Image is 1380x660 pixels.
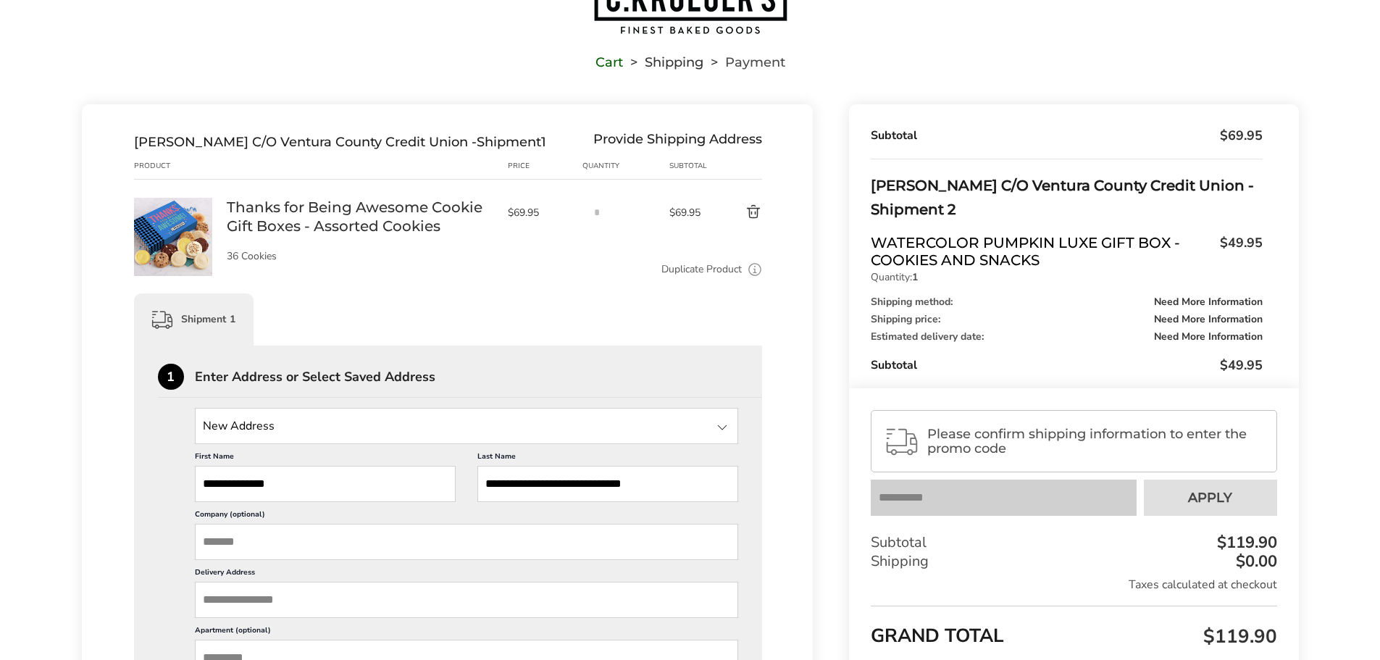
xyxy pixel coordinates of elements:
button: Apply [1144,480,1277,516]
label: Apartment (optional) [195,625,739,640]
input: Delivery Address [195,582,739,618]
a: Cart [595,57,623,67]
div: Enter Address or Select Saved Address [195,370,763,383]
span: Payment [725,57,785,67]
span: Please confirm shipping information to enter the promo code [927,427,1263,456]
label: First Name [195,451,456,466]
span: Apply [1188,491,1232,504]
label: Company (optional) [195,509,739,524]
strong: 1 [912,270,918,284]
input: Quantity input [582,198,611,227]
span: $49.95 [1220,356,1263,374]
span: $69.95 [1220,127,1263,144]
div: Estimated delivery date: [871,332,1262,342]
a: Thanks for Being Awesome Cookie Gift Boxes - Assorted Cookies [134,197,212,211]
span: Need More Information [1154,297,1263,307]
div: Shipment 1 [134,293,254,346]
li: Shipping [623,57,703,67]
span: $49.95 [1213,234,1263,265]
input: State [195,408,739,444]
span: $69.95 [669,206,711,220]
span: $69.95 [508,206,576,220]
input: Last Name [477,466,738,502]
p: Quantity: [871,272,1262,283]
div: 1 [158,364,184,390]
div: Price [508,160,583,172]
div: GRAND TOTAL [871,606,1276,653]
span: Need More Information [1154,314,1263,325]
span: [PERSON_NAME] C/O Ventura County Credit Union - [134,134,477,150]
div: Shipment 2 [871,174,1262,222]
div: Provide Shipping Address [593,134,762,150]
div: Subtotal [871,533,1276,552]
div: Quantity [582,160,669,172]
span: $119.90 [1200,624,1277,649]
div: $0.00 [1232,554,1277,569]
div: Shipping price: [871,314,1262,325]
div: Subtotal [871,127,1262,144]
div: Subtotal [871,356,1262,374]
p: 36 Cookies [227,251,493,262]
span: Watercolor Pumpkin Luxe Gift Box - Cookies and Snacks [871,234,1212,269]
img: Thanks for Being Awesome Cookie Gift Boxes - Assorted Cookies [134,198,212,276]
span: Need More Information [1154,332,1263,342]
a: Duplicate Product [661,262,742,277]
a: Thanks for Being Awesome Cookie Gift Boxes - Assorted Cookies [227,198,493,235]
div: Product [134,160,227,172]
a: Watercolor Pumpkin Luxe Gift Box - Cookies and Snacks$49.95 [871,234,1262,269]
button: Delete product [711,204,762,221]
label: Last Name [477,451,738,466]
label: Delivery Address [195,567,739,582]
div: Shipping method: [871,297,1262,307]
span: [PERSON_NAME] C/O Ventura County Credit Union - [871,177,1254,194]
div: $119.90 [1213,535,1277,551]
div: Shipping [871,552,1276,571]
div: Subtotal [669,160,711,172]
input: First Name [195,466,456,502]
span: 1 [541,134,546,150]
input: Company [195,524,739,560]
div: Shipment [134,134,546,150]
div: Taxes calculated at checkout [871,577,1276,593]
